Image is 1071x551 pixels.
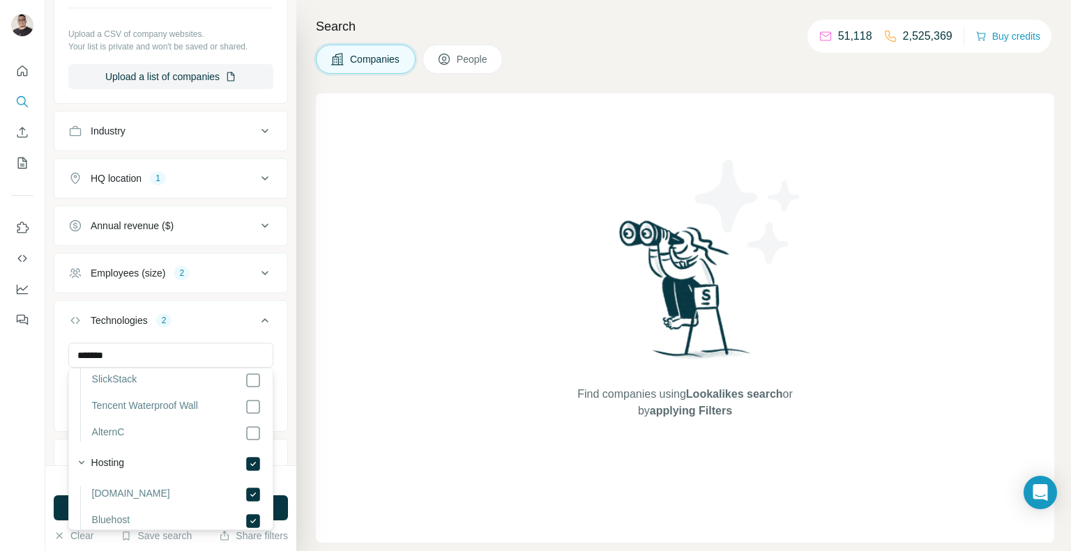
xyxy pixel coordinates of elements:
[1024,476,1057,509] div: Open Intercom Messenger
[91,124,126,138] div: Industry
[91,456,124,472] label: Hosting
[11,277,33,302] button: Dashboard
[91,266,165,280] div: Employees (size)
[11,59,33,84] button: Quick start
[92,486,170,503] label: [DOMAIN_NAME]
[11,215,33,240] button: Use Surfe on LinkedIn
[92,513,130,529] label: Bluehost
[11,307,33,332] button: Feedback
[91,313,148,327] div: Technologies
[54,114,287,148] button: Industry
[11,89,33,114] button: Search
[68,28,273,40] p: Upload a CSV of company websites.
[686,388,783,400] span: Lookalikes search
[174,267,190,279] div: 2
[11,120,33,145] button: Enrich CSV
[54,529,93,543] button: Clear
[613,217,758,372] img: Surfe Illustration - Woman searching with binoculars
[573,386,796,419] span: Find companies using or by
[11,14,33,36] img: Avatar
[54,495,288,520] button: Run search
[92,398,198,415] label: Tencent Waterproof Wall
[54,442,287,476] button: Keywords
[11,246,33,271] button: Use Surfe API
[975,26,1040,46] button: Buy credits
[11,150,33,176] button: My lists
[316,17,1054,36] h4: Search
[150,172,166,185] div: 1
[685,149,811,274] img: Surfe Illustration - Stars
[92,425,125,442] label: AlternC
[68,40,273,53] p: Your list is private and won't be saved or shared.
[457,52,489,66] span: People
[903,28,952,45] p: 2,525,369
[54,209,287,242] button: Annual revenue ($)
[68,64,273,89] button: Upload a list of companies
[650,405,732,417] span: applying Filters
[92,372,137,389] label: SlickStack
[156,314,172,327] div: 2
[54,162,287,195] button: HQ location1
[91,171,142,185] div: HQ location
[219,529,288,543] button: Share filters
[350,52,401,66] span: Companies
[121,529,192,543] button: Save search
[91,219,174,233] div: Annual revenue ($)
[54,256,287,290] button: Employees (size)2
[54,304,287,343] button: Technologies2
[838,28,872,45] p: 51,118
